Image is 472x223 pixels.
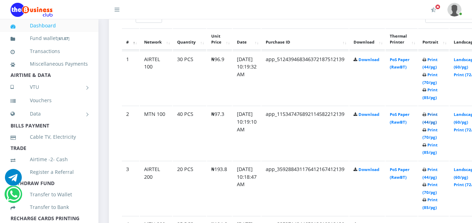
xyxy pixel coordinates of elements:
[207,51,232,105] td: ₦96.9
[422,197,438,210] a: Print (85/pg)
[140,51,172,105] td: AIRTEL 100
[422,142,438,155] a: Print (85/pg)
[418,28,449,50] th: Portrait: activate to sort column ascending
[422,112,438,125] a: Print (44/pg)
[422,182,438,195] a: Print (70/pg)
[140,28,172,50] th: Network: activate to sort column ascending
[11,105,88,123] a: Data
[173,161,206,215] td: 20 PCS
[11,151,88,168] a: Airtime -2- Cash
[207,161,232,215] td: ₦193.8
[11,30,88,47] a: Fund wallet[61.07]
[261,161,349,215] td: app_359288431176412167412139
[11,78,88,96] a: VTU
[390,167,409,180] a: PoS Paper (RawBT)
[261,106,349,160] td: app_115347476892114582212139
[422,87,438,100] a: Print (85/pg)
[59,36,68,41] b: 61.07
[207,28,232,50] th: Unit Price: activate to sort column ascending
[422,127,438,140] a: Print (70/pg)
[233,161,261,215] td: [DATE] 10:18:47 AM
[11,56,88,72] a: Miscellaneous Payments
[390,112,409,125] a: PoS Paper (RawBT)
[11,186,88,203] a: Transfer to Wallet
[11,129,88,145] a: Cable TV, Electricity
[5,174,22,186] a: Chat for support
[349,28,385,50] th: Download: activate to sort column ascending
[233,28,261,50] th: Date: activate to sort column ascending
[422,72,438,85] a: Print (70/pg)
[6,191,21,203] a: Chat for support
[140,106,172,160] td: MTN 100
[11,164,88,180] a: Register a Referral
[122,161,139,215] td: 3
[122,28,139,50] th: #: activate to sort column descending
[173,28,206,50] th: Quantity: activate to sort column ascending
[173,51,206,105] td: 30 PCS
[122,106,139,160] td: 2
[11,43,88,59] a: Transactions
[386,28,418,50] th: Thermal Printer: activate to sort column ascending
[11,92,88,109] a: Vouchers
[207,106,232,160] td: ₦97.3
[422,167,438,180] a: Print (44/pg)
[140,161,172,215] td: AIRTEL 200
[261,51,349,105] td: app_512439468346372187512139
[11,18,88,34] a: Dashboard
[447,3,461,17] img: User
[11,199,88,215] a: Transfer to Bank
[57,36,70,41] small: [ ]
[358,167,379,172] a: Download
[422,57,438,70] a: Print (44/pg)
[358,112,379,117] a: Download
[11,3,53,17] img: Logo
[173,106,206,160] td: 40 PCS
[435,4,440,9] span: Activate Your Membership
[233,51,261,105] td: [DATE] 10:19:32 AM
[122,51,139,105] td: 1
[431,7,436,13] i: Activate Your Membership
[233,106,261,160] td: [DATE] 10:19:10 AM
[390,57,409,70] a: PoS Paper (RawBT)
[358,57,379,62] a: Download
[261,28,349,50] th: Purchase ID: activate to sort column ascending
